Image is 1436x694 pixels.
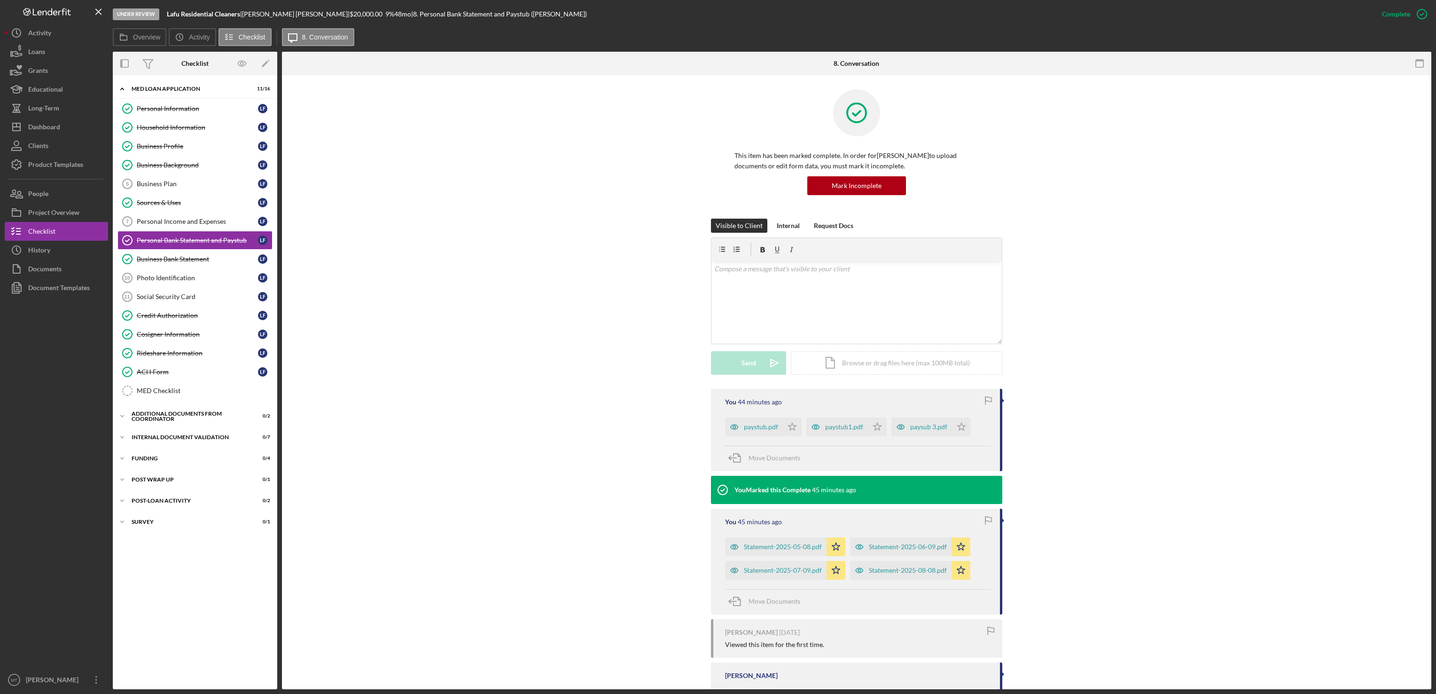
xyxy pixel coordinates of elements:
[137,293,258,300] div: Social Security Card
[117,268,273,287] a: 10Photo IdentificationLF
[258,367,267,377] div: L F
[169,28,216,46] button: Activity
[725,641,824,648] div: Viewed this item for the first time.
[132,86,247,92] div: MED Loan Application
[126,219,129,224] tspan: 7
[28,155,83,176] div: Product Templates
[167,10,240,18] b: Lafu Residential Cleaners
[132,519,247,525] div: Survey
[809,219,858,233] button: Request Docs
[5,24,108,42] button: Activity
[133,33,160,41] label: Overview
[5,42,108,61] a: Loans
[258,179,267,189] div: L F
[725,672,778,679] div: [PERSON_NAME]
[253,498,270,504] div: 0 / 2
[812,486,856,494] time: 2025-08-18 14:59
[5,222,108,241] a: Checklist
[28,24,51,45] div: Activity
[744,567,822,574] div: Statement-2025-07-09.pdf
[5,241,108,260] button: History
[5,278,108,297] button: Document Templates
[137,237,258,244] div: Personal Bank Statement and Paystub
[239,33,265,41] label: Checklist
[5,260,108,278] button: Documents
[132,456,247,461] div: Funding
[137,255,258,263] div: Business Bank Statement
[725,537,845,556] button: Statement-2025-05-08.pdf
[5,155,108,174] button: Product Templates
[117,174,273,193] a: 5Business PlanLF
[137,368,258,376] div: ACH Form
[132,411,247,422] div: Additional Documents from Coordinator
[725,418,802,436] button: paystub.pdf
[137,105,258,112] div: Personal Information
[910,423,947,431] div: paysub 3.pdf
[5,184,108,203] a: People
[282,28,354,46] button: 8. Conversation
[825,423,863,431] div: paystub1.pdf
[711,219,767,233] button: Visible to Client
[258,330,267,339] div: L F
[869,567,947,574] div: Statement-2025-08-08.pdf
[749,597,800,605] span: Move Documents
[117,118,273,137] a: Household InformationLF
[117,156,273,174] a: Business BackgroundLF
[779,629,800,636] time: 2025-05-20 16:13
[834,60,879,67] div: 8. Conversation
[167,10,242,18] div: |
[253,477,270,482] div: 0 / 1
[807,176,906,195] button: Mark Incomplete
[741,351,756,375] div: Send
[5,118,108,136] button: Dashboard
[137,349,258,357] div: Rideshare Information
[28,136,48,158] div: Clients
[11,678,17,683] text: MT
[738,398,782,406] time: 2025-08-18 15:00
[777,219,800,233] div: Internal
[117,99,273,118] a: Personal InformationLF
[725,561,845,580] button: Statement-2025-07-09.pdf
[132,434,247,440] div: Internal Document Validation
[891,418,971,436] button: paysub 3.pdf
[189,33,210,41] label: Activity
[28,118,60,139] div: Dashboard
[832,176,882,195] div: Mark Incomplete
[137,387,272,394] div: MED Checklist
[738,518,782,526] time: 2025-08-18 14:59
[253,456,270,461] div: 0 / 4
[117,231,273,250] a: Personal Bank Statement and PaystubLF
[28,241,50,262] div: History
[117,193,273,212] a: Sources & UsesLF
[5,80,108,99] button: Educational
[411,10,587,18] div: | 8. Personal Bank Statement and Paystub ([PERSON_NAME])
[749,454,800,462] span: Move Documents
[711,351,786,375] button: Send
[772,219,804,233] button: Internal
[28,80,63,101] div: Educational
[117,381,273,400] a: MED Checklist
[258,236,267,245] div: L F
[117,363,273,381] a: ACH FormLF
[258,160,267,170] div: L F
[258,254,267,264] div: L F
[137,199,258,206] div: Sources & Uses
[242,10,350,18] div: [PERSON_NAME] [PERSON_NAME] |
[350,10,385,18] div: $20,000.00
[258,142,267,151] div: L F
[117,250,273,268] a: Business Bank StatementLF
[258,311,267,320] div: L F
[28,260,62,281] div: Documents
[113,28,166,46] button: Overview
[258,348,267,358] div: L F
[219,28,272,46] button: Checklist
[850,561,970,580] button: Statement-2025-08-08.pdf
[5,136,108,155] button: Clients
[850,537,970,556] button: Statement-2025-06-09.pdf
